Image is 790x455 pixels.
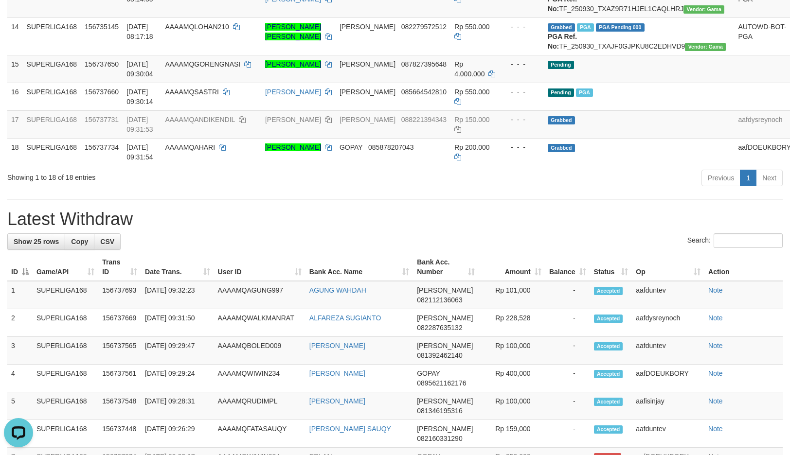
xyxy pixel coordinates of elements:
th: Bank Acc. Number: activate to sort column ascending [413,253,479,281]
span: [PERSON_NAME] [417,314,473,322]
a: Previous [701,170,740,186]
a: [PERSON_NAME] [265,116,321,123]
td: [DATE] 09:29:24 [141,365,214,392]
td: [DATE] 09:32:23 [141,281,214,309]
span: [DATE] 09:31:54 [126,143,153,161]
th: Trans ID: activate to sort column ascending [98,253,141,281]
span: Rp 550.000 [454,23,489,31]
td: Rp 159,000 [479,420,545,448]
span: AAAAMQLOHAN210 [165,23,229,31]
div: - - - [503,115,540,124]
td: 5 [7,392,33,420]
span: AAAAMQAHARI [165,143,215,151]
td: aafDOEUKBORY [632,365,704,392]
div: - - - [503,87,540,97]
td: [DATE] 09:31:50 [141,309,214,337]
td: - [545,281,590,309]
span: Grabbed [548,144,575,152]
span: [DATE] 09:30:04 [126,60,153,78]
a: 1 [740,170,756,186]
td: - [545,337,590,365]
button: Open LiveChat chat widget [4,4,33,33]
a: [PERSON_NAME] [PERSON_NAME] [265,23,321,40]
td: - [545,365,590,392]
span: PGA Pending [596,23,645,32]
span: [PERSON_NAME] [340,60,395,68]
span: [PERSON_NAME] [340,88,395,96]
a: [PERSON_NAME] [309,397,365,405]
span: GOPAY [340,143,362,151]
th: Date Trans.: activate to sort column ascending [141,253,214,281]
span: 156737731 [85,116,119,123]
input: Search: [714,233,783,248]
b: PGA Ref. No: [548,33,577,50]
span: Copy 0895621162176 to clipboard [417,379,466,387]
a: Note [708,286,723,294]
span: Copy 081346195316 to clipboard [417,407,462,415]
span: Copy 088221394343 to clipboard [401,116,447,123]
span: [PERSON_NAME] [417,397,473,405]
td: Rp 100,000 [479,337,545,365]
td: [DATE] 09:26:29 [141,420,214,448]
a: Copy [65,233,94,250]
span: [PERSON_NAME] [417,425,473,433]
td: aafisinjay [632,392,704,420]
span: 156737650 [85,60,119,68]
div: - - - [503,22,540,32]
td: AAAAMQBOLED009 [214,337,305,365]
td: aafduntev [632,420,704,448]
span: Pending [548,88,574,97]
td: 3 [7,337,33,365]
td: - [545,392,590,420]
td: SUPERLIGA168 [23,83,81,110]
span: [PERSON_NAME] [340,116,395,123]
td: AAAAMQWIWIN234 [214,365,305,392]
th: User ID: activate to sort column ascending [214,253,305,281]
td: AAAAMQAGUNG997 [214,281,305,309]
span: Copy 082112136063 to clipboard [417,296,462,304]
span: Accepted [594,342,623,350]
a: Note [708,369,723,377]
td: 15 [7,55,23,83]
a: [PERSON_NAME] [265,60,321,68]
a: AGUNG WAHDAH [309,286,366,294]
span: Rp 4.000.000 [454,60,485,78]
td: 156737561 [98,365,141,392]
a: Note [708,314,723,322]
td: SUPERLIGA168 [23,110,81,138]
div: - - - [503,59,540,69]
td: 156737548 [98,392,141,420]
td: 156737693 [98,281,141,309]
td: [DATE] 09:29:47 [141,337,214,365]
td: Rp 228,528 [479,309,545,337]
span: Accepted [594,398,623,406]
div: - - - [503,142,540,152]
td: SUPERLIGA168 [33,309,98,337]
td: AAAAMQFATASAUQY [214,420,305,448]
td: SUPERLIGA168 [33,392,98,420]
span: Copy 082160331290 to clipboard [417,435,462,442]
span: Accepted [594,425,623,434]
span: [DATE] 09:30:14 [126,88,153,105]
span: [DATE] 08:17:18 [126,23,153,40]
a: Next [756,170,783,186]
span: Accepted [594,287,623,295]
td: SUPERLIGA168 [23,138,81,166]
span: Copy 082279572512 to clipboard [401,23,447,31]
th: Bank Acc. Name: activate to sort column ascending [305,253,413,281]
span: [PERSON_NAME] [417,286,473,294]
td: - [545,309,590,337]
div: Showing 1 to 18 of 18 entries [7,169,322,182]
a: [PERSON_NAME] [309,342,365,350]
td: aafduntev [632,337,704,365]
td: AAAAMQRUDIMPL [214,392,305,420]
span: Rp 550.000 [454,88,489,96]
a: Show 25 rows [7,233,65,250]
span: PGA [576,88,593,97]
td: 156737669 [98,309,141,337]
span: Copy 085878207043 to clipboard [368,143,413,151]
span: 156737734 [85,143,119,151]
td: aafduntev [632,281,704,309]
td: aafdysreynoch [632,309,704,337]
th: Action [704,253,783,281]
